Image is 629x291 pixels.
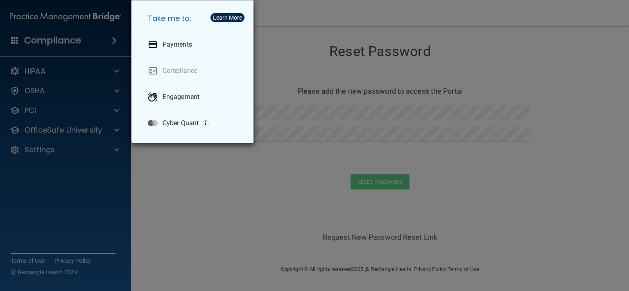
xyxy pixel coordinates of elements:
button: Learn More [210,13,244,22]
p: Payments [163,41,192,49]
h5: Take me to: [141,7,247,30]
p: Cyber Quant [163,119,199,127]
a: Cyber Quant [141,112,247,135]
a: Engagement [141,86,247,108]
a: Compliance [141,59,247,82]
a: Payments [141,33,247,56]
p: Engagement [163,93,199,101]
div: Learn More [213,15,242,20]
